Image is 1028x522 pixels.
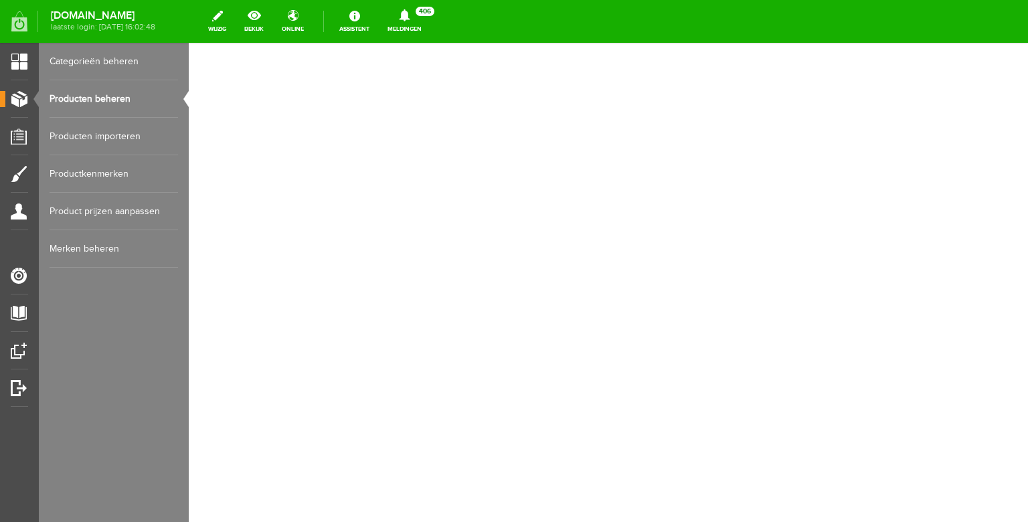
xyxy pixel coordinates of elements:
a: Productkenmerken [50,155,178,193]
a: Categorieën beheren [50,43,178,80]
a: bekijk [236,7,272,36]
span: laatste login: [DATE] 16:02:48 [51,23,155,31]
a: Producten importeren [50,118,178,155]
strong: [DOMAIN_NAME] [51,12,155,19]
a: wijzig [200,7,234,36]
a: Assistent [331,7,377,36]
a: Producten beheren [50,80,178,118]
a: online [274,7,312,36]
span: 406 [416,7,434,16]
a: Merken beheren [50,230,178,268]
a: Product prijzen aanpassen [50,193,178,230]
a: Meldingen406 [379,7,430,36]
